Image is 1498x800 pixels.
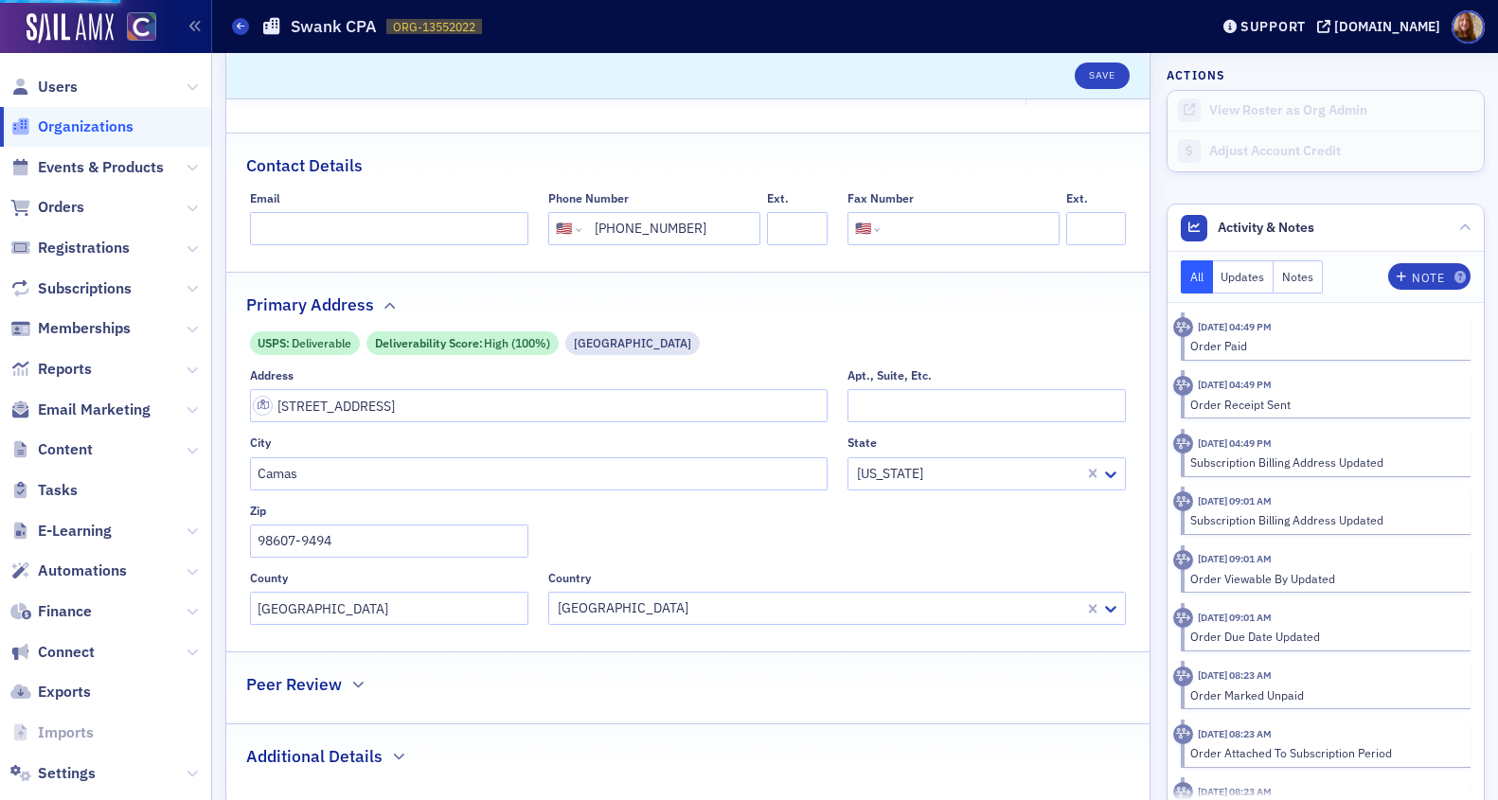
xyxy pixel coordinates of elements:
[1173,434,1193,453] div: Activity
[258,334,292,351] span: USPS :
[1173,608,1193,628] div: Activity
[1412,273,1444,283] div: Note
[38,197,84,218] span: Orders
[1190,628,1458,645] div: Order Due Date Updated
[38,682,91,702] span: Exports
[250,191,280,205] div: Email
[10,439,93,460] a: Content
[10,157,164,178] a: Events & Products
[246,744,383,769] h2: Additional Details
[10,601,92,622] a: Finance
[10,682,91,702] a: Exports
[1198,552,1272,565] time: 1/7/2025 09:01 AM
[1198,611,1272,624] time: 1/7/2025 09:01 AM
[847,191,914,205] div: Fax Number
[393,19,475,35] span: ORG-13552022
[38,439,93,460] span: Content
[1198,320,1272,333] time: 4/25/2025 04:49 PM
[1181,260,1213,293] button: All
[1173,724,1193,744] div: Activity
[1190,396,1458,413] div: Order Receipt Sent
[375,334,485,351] span: Deliverability Score :
[1198,494,1272,507] time: 1/7/2025 09:01 AM
[1167,66,1225,83] h4: Actions
[1190,744,1458,761] div: Order Attached To Subscription Period
[1190,511,1458,528] div: Subscription Billing Address Updated
[38,560,127,581] span: Automations
[10,116,134,137] a: Organizations
[10,77,78,98] a: Users
[127,12,156,42] img: SailAMX
[1198,785,1272,798] time: 1/7/2025 08:23 AM
[1066,191,1088,205] div: Ext.
[1173,317,1193,337] div: Activity
[246,293,374,317] h2: Primary Address
[114,12,156,44] a: View Homepage
[767,191,789,205] div: Ext.
[1317,20,1447,33] button: [DOMAIN_NAME]
[38,763,96,784] span: Settings
[1173,550,1193,570] div: Activity
[10,278,132,299] a: Subscriptions
[10,400,151,420] a: Email Marketing
[38,722,94,743] span: Imports
[250,504,266,518] div: Zip
[556,219,572,239] div: 🇺🇸
[10,560,127,581] a: Automations
[565,331,700,355] div: Residential Street
[1198,727,1272,740] time: 1/7/2025 08:23 AM
[38,359,92,380] span: Reports
[10,359,92,380] a: Reports
[10,480,78,501] a: Tasks
[548,571,591,585] div: Country
[10,318,131,339] a: Memberships
[27,13,114,44] img: SailAMX
[1240,18,1306,35] div: Support
[38,642,95,663] span: Connect
[38,77,78,98] span: Users
[38,601,92,622] span: Finance
[10,197,84,218] a: Orders
[1452,10,1485,44] span: Profile
[250,331,360,355] div: USPS: Deliverable
[1334,18,1440,35] div: [DOMAIN_NAME]
[246,153,363,178] h2: Contact Details
[548,191,629,205] div: Phone Number
[38,480,78,501] span: Tasks
[1075,62,1129,89] button: Save
[38,116,134,137] span: Organizations
[847,368,932,382] div: Apt., Suite, Etc.
[1209,143,1474,160] div: Adjust Account Credit
[1198,436,1272,450] time: 4/25/2025 04:49 PM
[1198,668,1272,682] time: 1/7/2025 08:23 AM
[38,157,164,178] span: Events & Products
[855,219,871,239] div: 🇺🇸
[1190,337,1458,354] div: Order Paid
[1274,260,1323,293] button: Notes
[250,571,288,585] div: County
[38,238,130,258] span: Registrations
[1213,260,1275,293] button: Updates
[1218,218,1314,238] span: Activity & Notes
[10,521,112,542] a: E-Learning
[250,436,271,450] div: City
[1388,263,1471,290] button: Note
[1173,491,1193,511] div: Activity
[250,368,294,382] div: Address
[38,278,132,299] span: Subscriptions
[10,763,96,784] a: Settings
[847,436,877,450] div: State
[1190,686,1458,703] div: Order Marked Unpaid
[10,722,94,743] a: Imports
[1173,667,1193,686] div: Activity
[1168,131,1484,171] a: Adjust Account Credit
[10,642,95,663] a: Connect
[1173,376,1193,396] div: Activity
[38,521,112,542] span: E-Learning
[1198,378,1272,391] time: 4/25/2025 04:49 PM
[1190,453,1458,471] div: Subscription Billing Address Updated
[10,238,130,258] a: Registrations
[246,672,342,697] h2: Peer Review
[38,318,131,339] span: Memberships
